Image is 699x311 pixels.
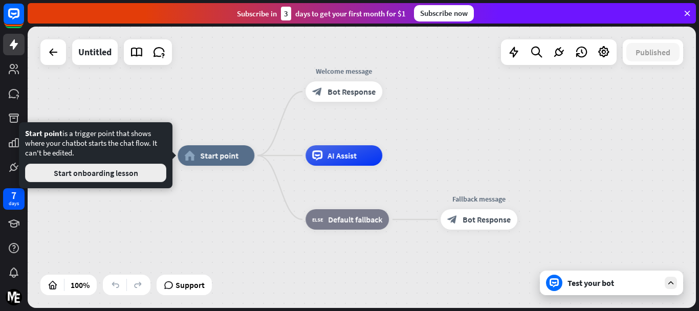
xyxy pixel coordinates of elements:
div: Subscribe in days to get your first month for $1 [237,7,406,20]
span: Support [176,277,205,293]
div: Fallback message [433,194,525,204]
span: Start point [25,128,62,138]
div: 100% [68,277,93,293]
span: Bot Response [463,214,511,225]
a: 7 days [3,188,25,210]
i: block_bot_response [312,86,322,97]
div: Test your bot [567,278,660,288]
button: Published [626,43,680,61]
span: Bot Response [327,86,376,97]
span: Default fallback [328,214,382,225]
i: home_2 [184,150,195,161]
div: Untitled [78,39,112,65]
span: AI Assist [327,150,357,161]
div: Subscribe now [414,5,474,21]
div: is a trigger point that shows where your chatbot starts the chat flow. It can't be edited. [25,128,166,182]
i: block_fallback [312,214,323,225]
button: Open LiveChat chat widget [8,4,39,35]
span: Start point [200,150,238,161]
i: block_bot_response [447,214,457,225]
button: Start onboarding lesson [25,164,166,182]
div: Welcome message [298,66,390,76]
div: 3 [281,7,291,20]
div: 7 [11,191,16,200]
div: days [9,200,19,207]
